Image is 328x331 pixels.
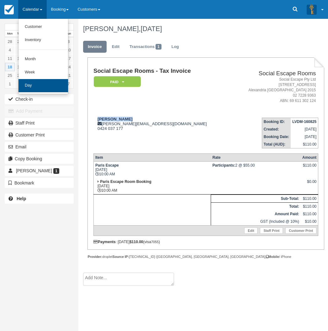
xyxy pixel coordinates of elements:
[5,94,74,104] button: Check-in
[93,117,231,131] div: [PERSON_NAME][EMAIL_ADDRESS][DOMAIN_NAME] 0424 037 177
[94,76,141,87] em: Paid
[130,240,143,244] strong: $110.00
[100,179,151,184] strong: Paris Escape Room Booking
[93,178,211,195] td: [DATE] 10:00 AM
[262,141,291,148] th: Total (AUD):
[266,255,279,259] strong: Mobile
[15,46,24,54] a: 5
[211,202,301,210] th: Total:
[301,210,318,218] td: $110.00
[64,80,73,88] a: 7
[93,68,231,74] h1: Social Escape Rooms - Tax Invoice
[16,168,52,173] span: [PERSON_NAME]
[19,53,68,66] a: Month
[64,30,73,37] th: Sun
[5,63,15,71] a: 18
[87,255,102,259] strong: Provider:
[301,153,318,161] th: Amount
[5,71,15,80] a: 25
[291,141,318,148] td: $110.00
[5,30,15,37] th: Mon
[307,4,317,14] img: A3
[5,178,74,188] button: Bookmark
[64,46,73,54] a: 10
[5,54,15,63] a: 11
[53,168,59,174] span: 1
[5,37,15,46] a: 28
[93,240,116,244] strong: Payments
[156,44,161,50] span: 1
[83,25,320,33] h1: [PERSON_NAME],
[5,142,74,152] button: Email
[17,196,26,201] b: Help
[262,125,291,133] th: Created:
[93,76,139,88] a: Paid
[167,41,184,53] a: Log
[98,117,133,121] strong: [PERSON_NAME]
[291,125,318,133] td: [DATE]
[95,163,119,168] strong: Paris Escape
[19,34,68,47] a: Inventory
[260,227,283,234] a: Staff Print
[64,71,73,80] a: 31
[233,77,316,104] address: Social Escape Pty Ltd [STREET_ADDRESS] Alexandria [GEOGRAPHIC_DATA] 2015 02 7228 9363 ABN: 69 611...
[301,218,318,226] td: $10.00
[213,163,235,168] strong: Participants
[15,37,24,46] a: 29
[211,161,301,178] td: 2 @ $55.00
[262,118,291,125] th: Booking ID:
[83,41,107,53] a: Invoice
[301,202,318,210] td: $110.00
[151,240,159,244] small: 7055
[5,166,74,176] a: [PERSON_NAME] 1
[292,120,316,124] strong: LVDM-160825
[301,195,318,202] td: $110.00
[5,194,74,204] a: Help
[5,130,74,140] a: Customer Print
[5,46,15,54] a: 4
[87,254,324,259] div: droplet [TECHNICAL_ID] ([GEOGRAPHIC_DATA], [GEOGRAPHIC_DATA], [GEOGRAPHIC_DATA]) / iPhone
[285,227,316,234] a: Customer Print
[93,240,318,244] div: : [DATE] (visa )
[93,153,211,161] th: Item
[262,133,291,141] th: Booking Date:
[15,54,24,63] a: 12
[107,41,124,53] a: Edit
[211,210,301,218] th: Amount Paid:
[64,63,73,71] a: 24
[113,255,129,259] strong: Source IP:
[19,79,68,92] a: Day
[211,218,301,226] td: GST (Included @ 10%)
[4,5,14,14] img: checkfront-main-nav-mini-logo.png
[211,153,301,161] th: Rate
[19,20,68,34] a: Customer
[15,80,24,88] a: 2
[15,63,24,71] a: 19
[244,227,257,234] a: Edit
[5,154,74,164] button: Copy Booking
[5,80,15,88] a: 1
[5,118,74,128] a: Staff Print
[64,54,73,63] a: 17
[211,195,301,202] th: Sub-Total:
[140,25,162,33] span: [DATE]
[291,133,318,141] td: [DATE]
[5,106,74,116] button: Add Payment
[15,30,24,37] th: Tue
[93,161,211,178] td: [DATE] 10:00 AM
[64,37,73,46] a: 3
[233,70,316,77] h2: Social Escape Rooms
[302,179,316,189] div: $0.00
[15,71,24,80] a: 26
[19,66,68,79] a: Week
[302,163,316,173] div: $110.00
[18,19,68,94] ul: Calendar
[125,41,166,53] a: Transactions1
